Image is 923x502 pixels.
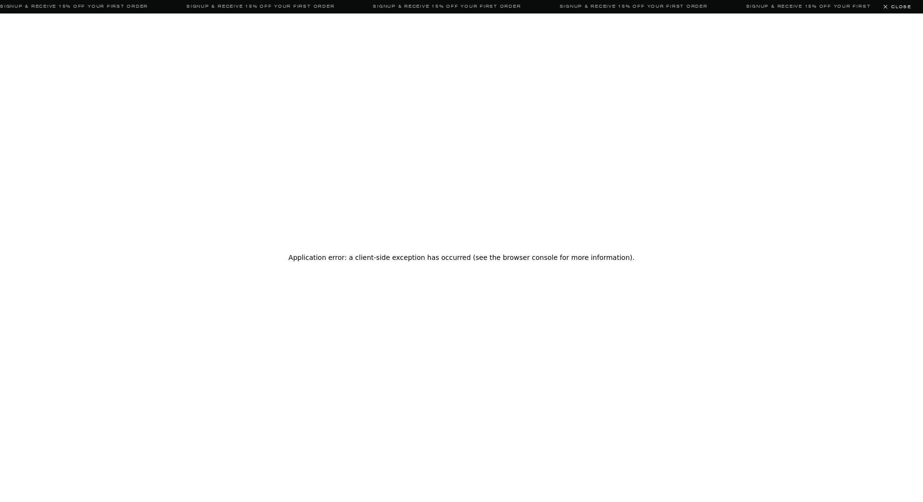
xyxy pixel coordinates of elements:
a: Signup & Receive 15% Off Your First Order [186,4,334,10]
h2: Application error: a client-side exception has occurred (see the browser console for more informa... [289,251,634,264]
button: Close [872,4,923,10]
a: Signup & Receive 15% Off Your First Order [373,4,521,10]
span: Close [891,4,911,10]
a: Signup & Receive 15% Off Your First Order [560,4,708,10]
a: Signup & Receive 15% Off Your First Order [746,4,894,10]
